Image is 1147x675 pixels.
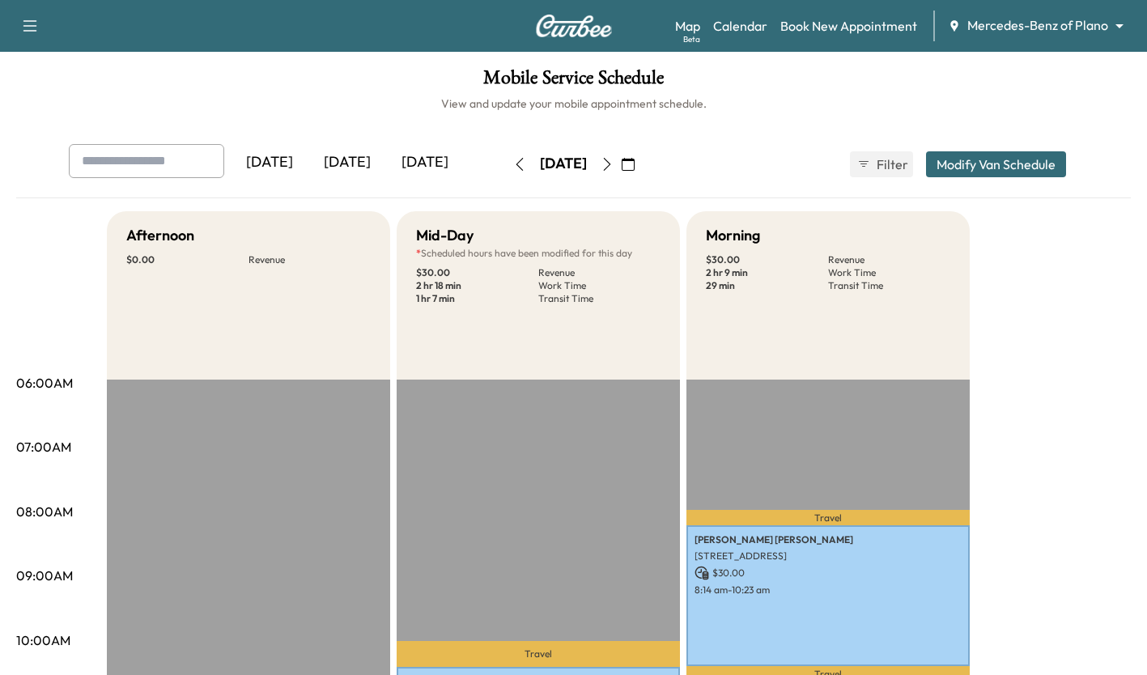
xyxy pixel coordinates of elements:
[126,253,249,266] p: $ 0.00
[706,266,828,279] p: 2 hr 9 min
[828,279,950,292] p: Transit Time
[695,566,962,580] p: $ 30.00
[538,292,661,305] p: Transit Time
[416,266,538,279] p: $ 30.00
[416,247,661,260] p: Scheduled hours have been modified for this day
[780,16,917,36] a: Book New Appointment
[16,68,1131,96] h1: Mobile Service Schedule
[877,155,906,174] span: Filter
[706,224,760,247] h5: Morning
[713,16,767,36] a: Calendar
[16,630,70,650] p: 10:00AM
[16,96,1131,112] h6: View and update your mobile appointment schedule.
[706,253,828,266] p: $ 30.00
[828,253,950,266] p: Revenue
[16,566,73,585] p: 09:00AM
[926,151,1066,177] button: Modify Van Schedule
[308,144,386,181] div: [DATE]
[828,266,950,279] p: Work Time
[850,151,913,177] button: Filter
[416,224,474,247] h5: Mid-Day
[249,253,371,266] p: Revenue
[416,279,538,292] p: 2 hr 18 min
[16,502,73,521] p: 08:00AM
[695,550,962,562] p: [STREET_ADDRESS]
[397,641,680,667] p: Travel
[416,292,538,305] p: 1 hr 7 min
[675,16,700,36] a: MapBeta
[695,584,962,596] p: 8:14 am - 10:23 am
[126,224,194,247] h5: Afternoon
[540,154,587,174] div: [DATE]
[538,266,661,279] p: Revenue
[16,373,73,393] p: 06:00AM
[538,279,661,292] p: Work Time
[683,33,700,45] div: Beta
[535,15,613,37] img: Curbee Logo
[16,437,71,456] p: 07:00AM
[231,144,308,181] div: [DATE]
[695,533,962,546] p: [PERSON_NAME] [PERSON_NAME]
[686,510,970,525] p: Travel
[706,279,828,292] p: 29 min
[967,16,1108,35] span: Mercedes-Benz of Plano
[386,144,464,181] div: [DATE]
